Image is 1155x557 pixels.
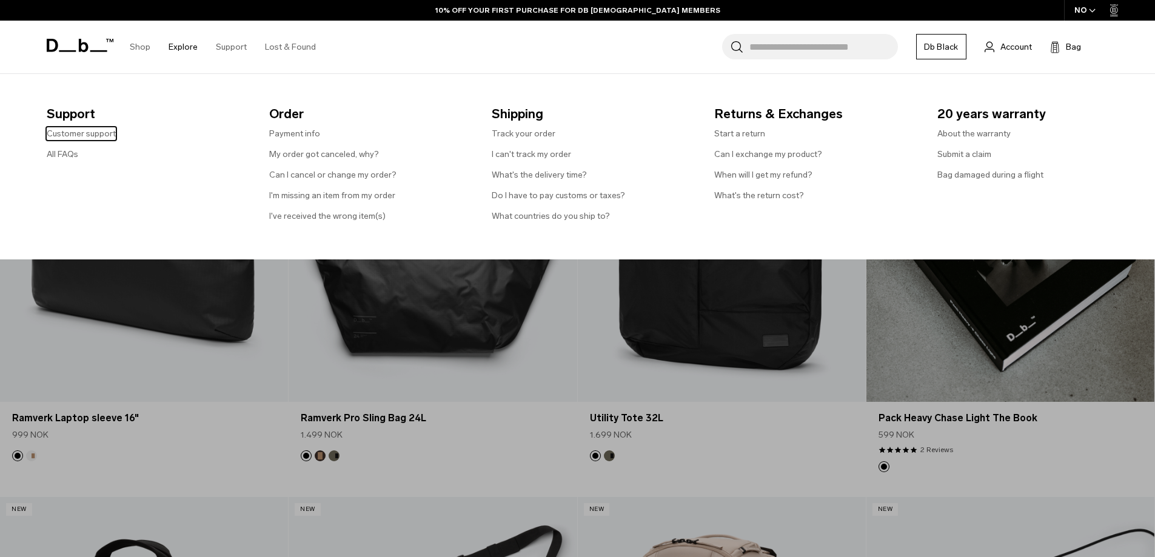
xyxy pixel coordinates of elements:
[916,34,966,59] a: Db Black
[937,104,1140,124] span: 20 years warranty
[714,127,765,140] a: Start a return
[714,104,917,124] span: Returns & Exchanges
[714,148,822,161] a: Can I exchange my product?
[47,104,250,124] span: Support
[1066,41,1081,53] span: Bag
[47,127,116,140] a: Customer support
[47,148,78,161] a: All FAQs
[937,148,991,161] a: Submit a claim
[269,210,386,222] a: I've received the wrong item(s)
[1050,39,1081,54] button: Bag
[121,21,325,73] nav: Main Navigation
[169,25,198,68] a: Explore
[937,168,1043,181] a: Bag damaged during a flight
[269,127,320,140] a: Payment info
[265,25,316,68] a: Lost & Found
[714,168,812,181] a: When will I get my refund?
[714,189,804,202] a: What's the return cost?
[269,189,395,202] a: I'm missing an item from my order
[492,189,625,202] a: Do I have to pay customs or taxes?
[435,5,720,16] a: 10% OFF YOUR FIRST PURCHASE FOR DB [DEMOGRAPHIC_DATA] MEMBERS
[130,25,150,68] a: Shop
[492,104,695,124] span: Shipping
[492,168,587,181] a: What's the delivery time?
[269,104,472,124] span: Order
[269,148,379,161] a: My order got canceled, why?
[1000,41,1032,53] span: Account
[492,148,571,161] a: I can't track my order
[492,127,555,140] a: Track your order
[985,39,1032,54] a: Account
[937,127,1011,140] a: About the warranty
[492,210,610,222] a: What countries do you ship to?
[216,25,247,68] a: Support
[269,168,397,181] a: Can I cancel or change my order?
